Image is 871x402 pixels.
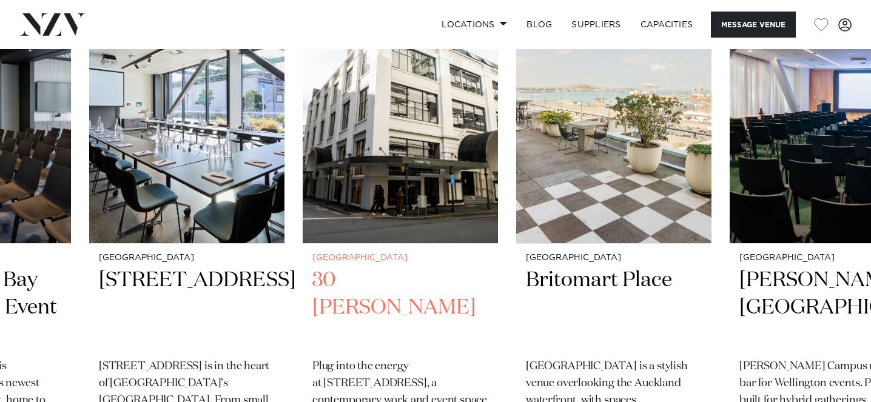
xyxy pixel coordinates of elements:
[432,12,517,38] a: Locations
[562,12,630,38] a: SUPPLIERS
[19,13,86,35] img: nzv-logo.png
[312,267,488,349] h2: 30 [PERSON_NAME]
[517,12,562,38] a: BLOG
[526,267,702,349] h2: Britomart Place
[526,253,702,263] small: [GEOGRAPHIC_DATA]
[312,253,488,263] small: [GEOGRAPHIC_DATA]
[99,267,275,349] h2: [STREET_ADDRESS]
[711,12,796,38] button: Message Venue
[99,253,275,263] small: [GEOGRAPHIC_DATA]
[631,12,703,38] a: Capacities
